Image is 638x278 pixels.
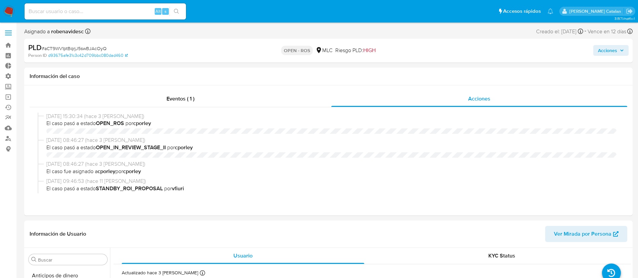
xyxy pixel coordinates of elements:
a: d93675afe31c3c42d709bbc080dad460 [48,52,128,58]
button: search-icon [170,7,183,16]
input: Buscar usuario o caso... [25,7,186,16]
div: Creado el: [DATE] [536,27,583,36]
span: Acciones [598,45,617,56]
button: Buscar [31,257,37,262]
span: Eventos ( 1 ) [166,95,194,103]
span: HIGH [363,46,376,54]
a: Salir [626,8,633,15]
span: [DATE] 08:46:27 (hace 3 [PERSON_NAME]) [46,136,616,144]
a: Notificaciones [548,8,553,14]
b: OPEN_ROS [96,119,124,127]
span: Acciones [468,95,490,103]
b: cporley [98,167,115,175]
div: MLC [315,47,333,54]
h1: Información de Usuario [30,231,86,237]
button: Acciones [593,45,629,56]
span: [DATE] 08:46:27 (hace 3 [PERSON_NAME]) [46,160,616,168]
span: El caso pasó a estado por [46,120,616,127]
input: Buscar [38,257,105,263]
span: El caso fue asignado a por [46,168,616,175]
span: Ver Mirada por Persona [554,226,611,242]
span: [DATE] 15:30:34 (hace 3 [PERSON_NAME]) [46,113,616,120]
b: cporley [175,144,193,151]
b: cporley [133,119,151,127]
span: s [164,8,166,14]
span: Vence en 12 días [588,28,626,35]
span: El caso pasó a estado por [46,185,616,192]
span: [DATE] 09:46:53 (hace 11 [PERSON_NAME]) [46,177,616,185]
span: Accesos rápidos [503,8,541,15]
p: OPEN - ROS [281,46,313,55]
span: Riesgo PLD: [335,47,376,54]
span: - [585,27,586,36]
span: Alt [155,8,161,14]
b: PLD [28,42,42,53]
b: vfiuri [172,185,184,192]
b: robenavidesc [50,28,84,35]
p: Actualizado hace 3 [PERSON_NAME] [122,270,198,276]
b: Person ID [28,52,47,58]
b: STANDBY_ROI_PROPOSAL [96,185,163,192]
h1: Información del caso [30,73,627,80]
button: Ver Mirada por Persona [545,226,627,242]
span: KYC Status [488,252,515,260]
b: OPEN_IN_REVIEW_STAGE_II [96,144,166,151]
span: El caso pasó a estado por [46,144,616,151]
p: rociodaniela.benavidescatalan@mercadolibre.cl [569,8,624,14]
span: Asignado a [24,28,84,35]
span: # aCT9WV1ptBqrjJ5swBJAcOyQ [42,45,107,52]
span: Usuario [233,252,253,260]
b: cporley [123,167,141,175]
